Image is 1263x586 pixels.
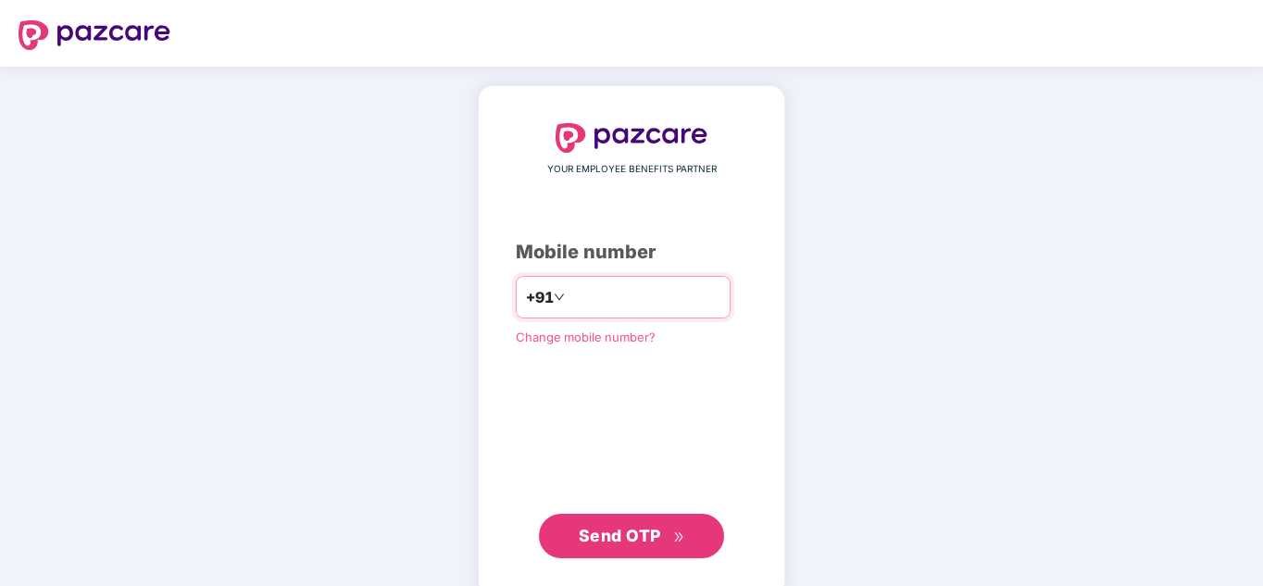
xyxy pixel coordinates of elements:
img: logo [556,123,707,153]
div: Mobile number [516,238,747,267]
img: logo [19,20,170,50]
span: double-right [673,531,685,543]
a: Change mobile number? [516,330,656,344]
button: Send OTPdouble-right [539,514,724,558]
span: Send OTP [579,526,661,545]
span: down [554,292,565,303]
span: +91 [526,286,554,309]
span: YOUR EMPLOYEE BENEFITS PARTNER [547,162,717,177]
